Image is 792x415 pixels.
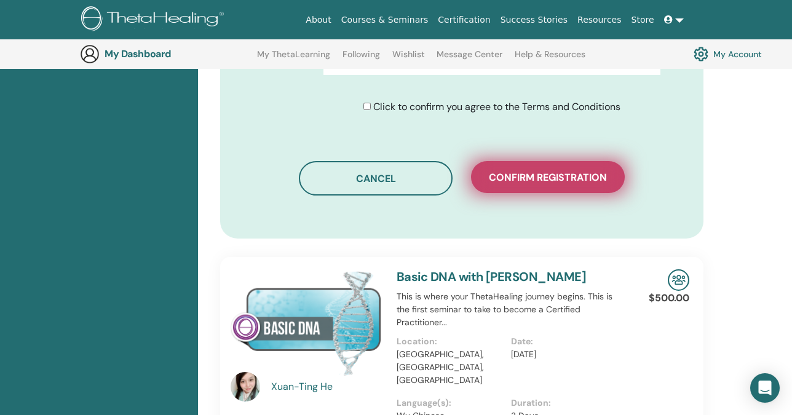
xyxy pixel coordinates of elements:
a: Certification [433,9,495,31]
p: Date: [511,335,618,348]
p: Location: [397,335,504,348]
a: Resources [572,9,627,31]
span: Cancel [356,172,396,185]
a: Courses & Seminars [336,9,434,31]
a: My Account [694,44,762,65]
img: logo.png [81,6,228,34]
div: Open Intercom Messenger [750,373,780,403]
p: Language(s): [397,397,504,409]
img: In-Person Seminar [668,269,689,291]
span: Click to confirm you agree to the Terms and Conditions [373,100,620,113]
img: Basic DNA [231,269,382,376]
p: [DATE] [511,348,618,361]
img: default.jpg [231,372,260,401]
span: Confirm registration [489,171,607,184]
a: About [301,9,336,31]
h3: My Dashboard [105,48,228,60]
a: Following [343,49,380,69]
a: My ThetaLearning [257,49,330,69]
button: Cancel [299,161,453,196]
a: Wishlist [392,49,425,69]
button: Confirm registration [471,161,625,193]
p: [GEOGRAPHIC_DATA], [GEOGRAPHIC_DATA], [GEOGRAPHIC_DATA] [397,348,504,387]
img: generic-user-icon.jpg [80,44,100,64]
a: Message Center [437,49,502,69]
img: cog.svg [694,44,708,65]
a: Basic DNA with [PERSON_NAME] [397,269,586,285]
p: This is where your ThetaHealing journey begins. This is the first seminar to take to become a Cer... [397,290,625,329]
a: Help & Resources [515,49,585,69]
p: Duration: [511,397,618,409]
p: $500.00 [649,291,689,306]
a: Store [627,9,659,31]
a: Xuan-Ting He [271,379,385,394]
a: Success Stories [496,9,572,31]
